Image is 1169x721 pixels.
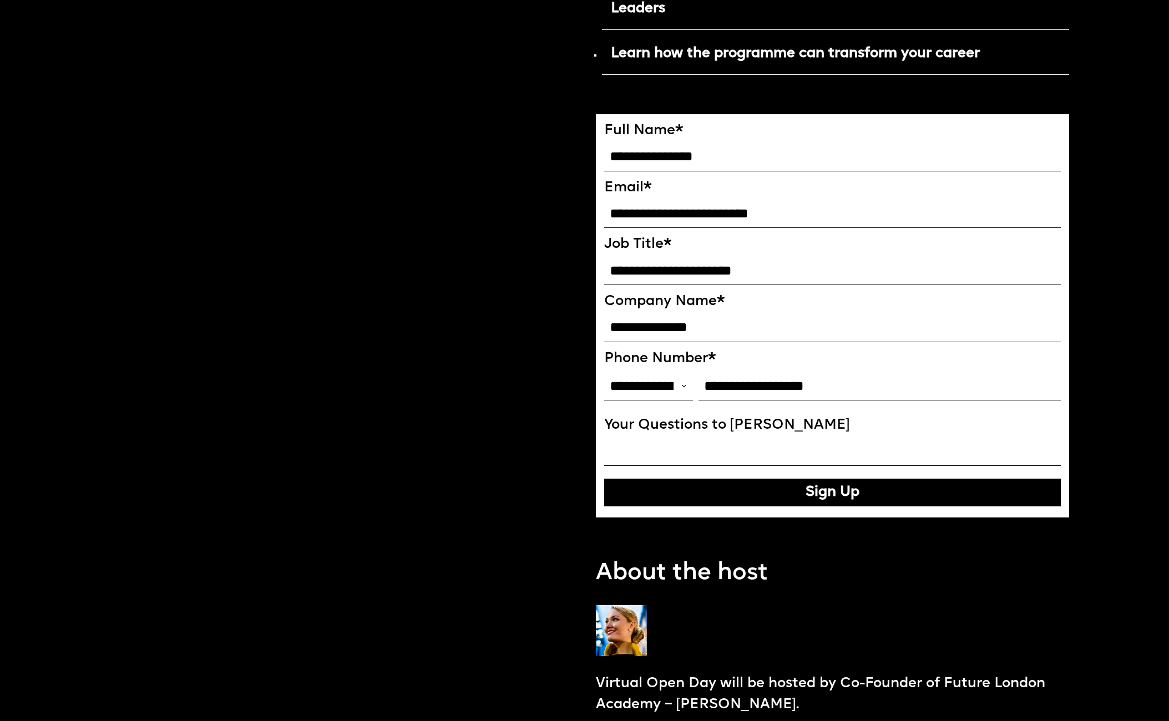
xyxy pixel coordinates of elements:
[604,417,1061,434] label: Your Questions to [PERSON_NAME]
[604,351,1061,367] label: Phone Number
[604,293,1061,310] label: Company Name
[596,557,768,590] p: About the host
[604,479,1061,506] button: Sign Up
[604,236,1061,253] label: Job Title
[611,47,980,60] strong: Learn how the programme can transform your career
[604,180,1061,196] label: Email
[604,123,1061,139] label: Full Name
